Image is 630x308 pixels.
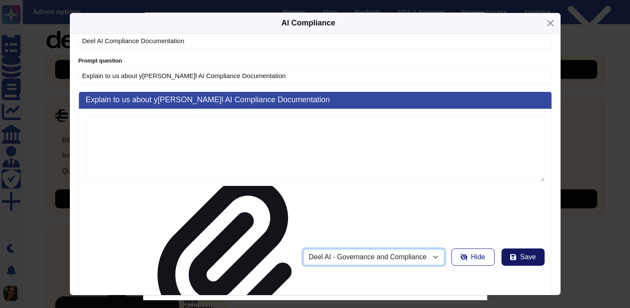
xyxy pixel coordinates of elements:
button: Save [501,248,545,266]
h3: Explain to us about y[PERSON_NAME]l AI Compliance Documentation [79,92,552,109]
button: Close [544,16,557,30]
label: Prompt question [78,58,552,64]
span: Save [520,254,536,261]
input: Prompt question [78,67,552,85]
input: Checkpoint name [78,32,552,50]
div: AI Compliance [281,17,335,29]
span: Hide [471,254,485,261]
button: Hide [451,248,495,266]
